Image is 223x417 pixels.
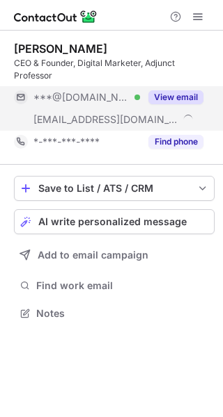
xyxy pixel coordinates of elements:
[33,113,178,126] span: [EMAIL_ADDRESS][DOMAIN_NAME]
[38,250,148,261] span: Add to email campaign
[14,57,215,82] div: CEO & Founder, Digital Marketer, Adjunct Professor
[14,8,98,25] img: ContactOut v5.3.10
[14,276,215,295] button: Find work email
[14,176,215,201] button: save-profile-one-click
[148,90,203,104] button: Reveal Button
[148,135,203,149] button: Reveal Button
[14,243,215,268] button: Add to email campaign
[14,42,107,56] div: [PERSON_NAME]
[38,216,187,227] span: AI write personalized message
[33,91,130,104] span: ***@[DOMAIN_NAME]
[38,183,190,194] div: Save to List / ATS / CRM
[14,209,215,234] button: AI write personalized message
[36,279,209,292] span: Find work email
[14,304,215,323] button: Notes
[36,307,209,320] span: Notes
